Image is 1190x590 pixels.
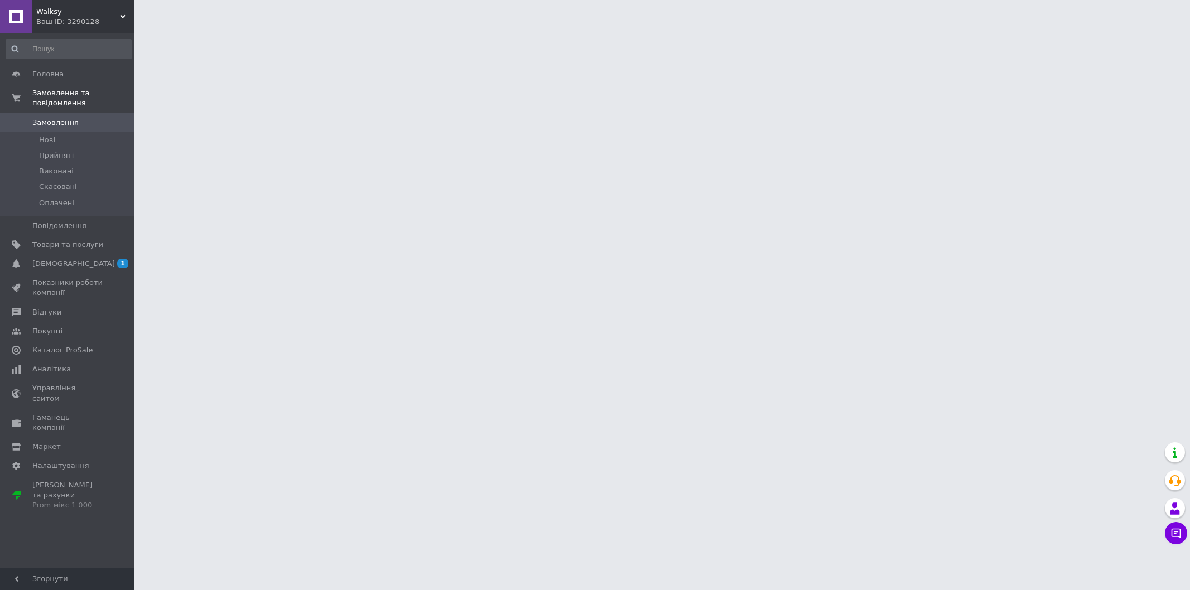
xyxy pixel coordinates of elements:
span: Каталог ProSale [32,345,93,355]
span: Замовлення [32,118,79,128]
span: Гаманець компанії [32,413,103,433]
span: Покупці [32,326,62,336]
span: Walksy [36,7,120,17]
span: 1 [117,259,128,268]
span: Управління сайтом [32,383,103,403]
span: Налаштування [32,461,89,471]
span: Оплачені [39,198,74,208]
button: Чат з покупцем [1165,522,1187,544]
span: Аналітика [32,364,71,374]
span: [PERSON_NAME] та рахунки [32,480,103,511]
span: Нові [39,135,55,145]
span: Головна [32,69,64,79]
span: [DEMOGRAPHIC_DATA] [32,259,115,269]
span: Замовлення та повідомлення [32,88,134,108]
input: Пошук [6,39,132,59]
span: Товари та послуги [32,240,103,250]
span: Маркет [32,442,61,452]
span: Показники роботи компанії [32,278,103,298]
span: Повідомлення [32,221,86,231]
div: Ваш ID: 3290128 [36,17,134,27]
span: Скасовані [39,182,77,192]
span: Відгуки [32,307,61,317]
span: Виконані [39,166,74,176]
span: Прийняті [39,151,74,161]
div: Prom мікс 1 000 [32,500,103,510]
